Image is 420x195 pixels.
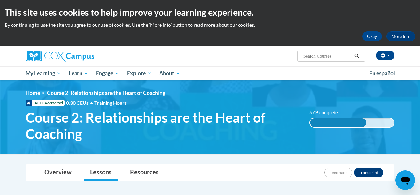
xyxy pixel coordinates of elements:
button: Account Settings [376,51,394,60]
a: My Learning [22,66,65,80]
a: About [156,66,184,80]
a: Lessons [84,165,118,181]
p: By continuing to use the site you agree to our use of cookies. Use the ‘More info’ button to read... [5,22,415,28]
button: Feedback [324,168,352,177]
span: • [90,100,93,106]
img: Cox Campus [26,51,94,62]
a: Engage [92,66,123,80]
a: Cox Campus [26,51,142,62]
a: More Info [386,31,415,41]
a: En español [365,67,399,80]
div: Main menu [16,66,404,80]
a: Resources [124,165,165,181]
button: Okay [362,31,382,41]
span: Explore [127,70,152,77]
h2: This site uses cookies to help improve your learning experience. [5,6,415,18]
input: Search Courses [303,52,352,60]
span: Engage [96,70,119,77]
label: 67% complete [309,109,345,116]
span: Course 2: Relationships are the Heart of Coaching [47,90,165,96]
span: Course 2: Relationships are the Heart of Coaching [26,109,300,142]
span: Learn [69,70,88,77]
span: En español [369,70,395,76]
a: Home [26,90,40,96]
a: Learn [65,66,92,80]
span: My Learning [26,70,61,77]
a: Overview [38,165,78,181]
span: IACET Accredited [26,100,65,106]
iframe: Button to launch messaging window [395,170,415,190]
button: Search [352,52,361,60]
span: Training Hours [94,100,127,106]
button: Transcript [354,168,383,177]
a: Explore [123,66,156,80]
span: 0.30 CEUs [66,100,94,106]
div: 67% complete [310,118,366,127]
span: About [159,70,180,77]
